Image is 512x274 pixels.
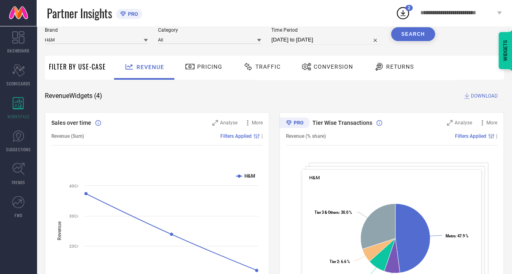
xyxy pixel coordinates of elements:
[45,27,148,33] span: Brand
[446,234,468,238] text: : 47.9 %
[271,27,381,33] span: Time Period
[312,120,372,126] span: Tier Wise Transactions
[286,133,326,139] span: Revenue (% share)
[330,259,339,264] tspan: Tier 2
[69,214,79,218] text: 30Cr
[279,117,310,130] div: Premium
[408,5,410,11] span: 2
[271,35,381,45] input: Select time period
[51,120,91,126] span: Sales over time
[7,48,29,54] span: DASHBOARD
[261,133,263,139] span: |
[314,210,339,215] tspan: Tier 3 & Others
[252,120,263,126] span: More
[309,175,320,180] span: H&M
[197,63,222,70] span: Pricing
[51,133,84,139] span: Revenue (Sum)
[471,92,498,100] span: DOWNLOAD
[69,184,79,188] text: 40Cr
[220,133,252,139] span: Filters Applied
[446,234,455,238] tspan: Metro
[212,120,218,126] svg: Zoom
[386,63,414,70] span: Returns
[45,92,102,100] span: Revenue Widgets ( 4 )
[455,120,472,126] span: Analyse
[11,179,25,185] span: TRENDS
[49,62,106,72] span: Filter By Use-Case
[69,244,79,248] text: 20Cr
[396,6,410,20] div: Open download list
[136,64,164,70] span: Revenue
[6,146,31,152] span: SUGGESTIONS
[15,212,22,218] span: FWD
[47,5,112,22] span: Partner Insights
[255,63,281,70] span: Traffic
[455,133,486,139] span: Filters Applied
[496,133,497,139] span: |
[220,120,237,126] span: Analyse
[7,80,31,87] span: SCORECARDS
[158,27,261,33] span: Category
[314,210,352,215] text: : 30.0 %
[486,120,497,126] span: More
[7,113,30,120] span: WORKSPACE
[57,221,62,240] tspan: Revenue
[314,63,353,70] span: Conversion
[391,27,435,41] button: Search
[244,173,255,179] text: H&M
[330,259,350,264] text: : 6.6 %
[447,120,453,126] svg: Zoom
[126,11,138,17] span: PRO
